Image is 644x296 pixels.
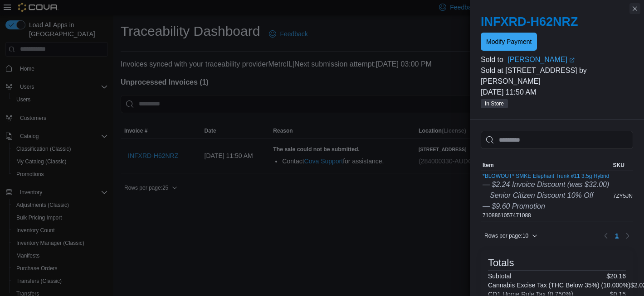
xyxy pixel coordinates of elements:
button: Next page [622,230,633,241]
button: Item [481,160,611,171]
span: Item [483,162,494,169]
div: — $2.24 Invoice Discount (was $32.00) [483,179,609,190]
button: Previous page [600,230,611,241]
p: [DATE] 11:50 AM [481,87,633,98]
span: 7ZY5JN5K [613,192,639,200]
svg: External link [569,57,575,63]
div: 7108861057471088 [483,173,609,219]
p: Sold at [STREET_ADDRESS] by [PERSON_NAME] [481,65,633,87]
div: — $9.60 Promotion [483,201,609,212]
nav: Pagination for table: MemoryTable from EuiInMemoryTable [600,229,633,243]
button: SKU [611,160,641,171]
div: Sold to [481,54,506,65]
span: SKU [613,162,624,169]
h6: Cannabis Excise Tax (THC Below 35%) (10.000%) [488,282,630,289]
span: 1 [615,231,619,240]
p: $20.16 [606,272,626,280]
span: Modify Payment [486,37,532,46]
h6: Subtotal [488,272,511,280]
i: Senior Citizen Discount 10% Off [490,191,594,199]
a: [PERSON_NAME]External link [507,54,633,65]
button: *BLOWOUT* SMKE Elephant Trunk #11 3.5g Hybrid [483,173,609,179]
input: This is a search bar. As you type, the results lower in the page will automatically filter. [481,131,633,149]
button: Page 1 of 1 [611,229,622,243]
span: In Store [485,100,504,108]
button: Close this dialog [629,3,640,14]
h3: Totals [488,258,514,268]
button: Modify Payment [481,33,537,51]
button: Rows per page:10 [481,230,541,241]
span: Rows per page : 10 [484,232,528,239]
h2: INFXRD-H62NRZ [481,14,633,29]
ul: Pagination for table: MemoryTable from EuiInMemoryTable [611,229,622,243]
span: In Store [481,99,508,108]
